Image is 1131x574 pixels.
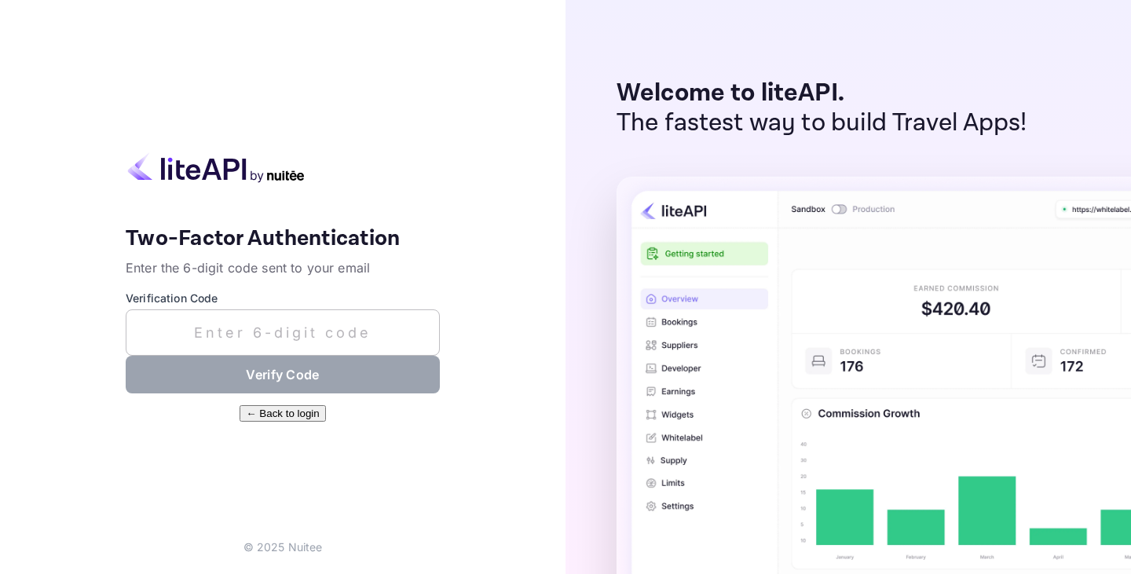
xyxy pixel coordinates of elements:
p: Welcome to liteAPI. [617,79,1027,108]
h4: Two-Factor Authentication [126,225,440,253]
p: © 2025 Nuitee [243,539,323,555]
p: Enter the 6-digit code sent to your email [126,258,440,277]
label: Verification Code [126,290,440,306]
img: liteapi [126,152,306,183]
button: ← Back to login [240,405,325,422]
input: Enter 6-digit code [126,309,440,356]
p: The fastest way to build Travel Apps! [617,108,1027,138]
